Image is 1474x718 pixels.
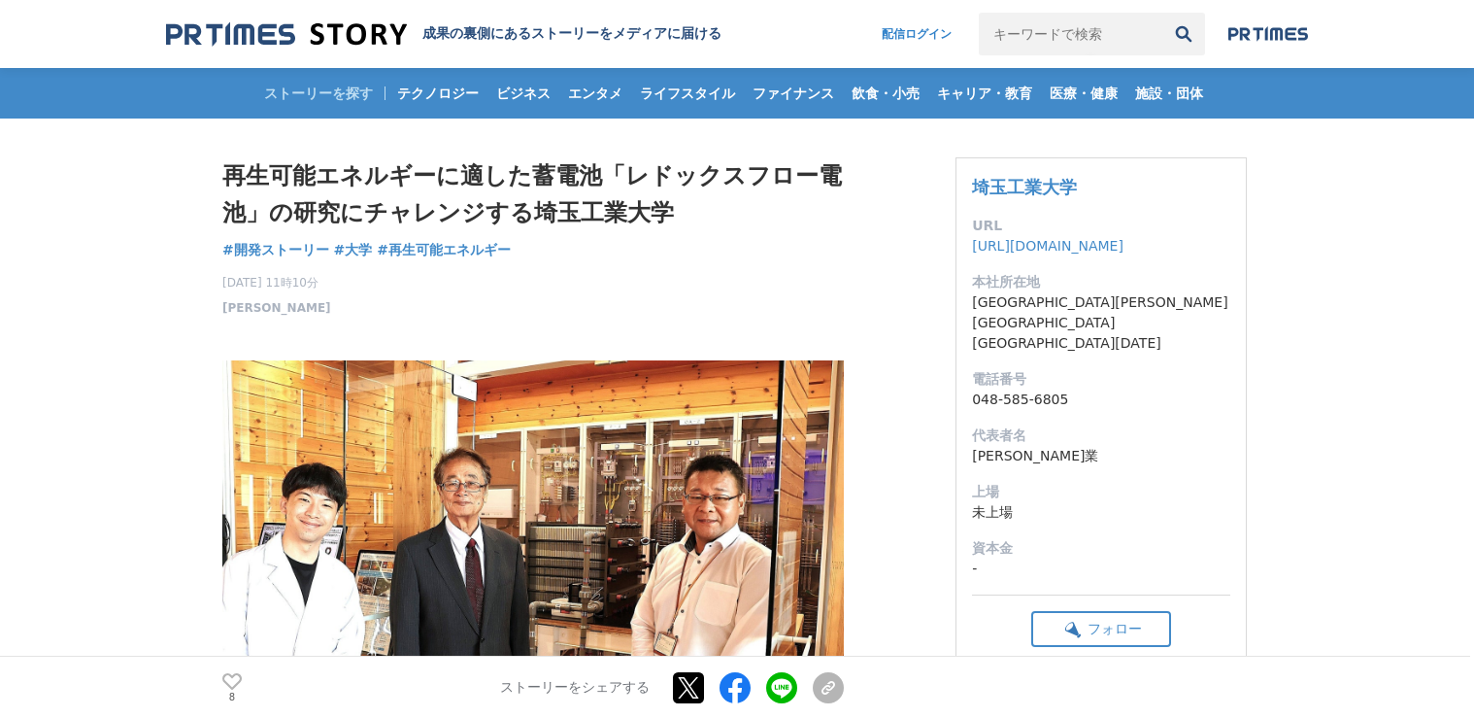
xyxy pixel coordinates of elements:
[488,68,558,119] a: ビジネス
[844,85,927,102] span: 飲食・小売
[1162,13,1205,55] button: 検索
[488,85,558,102] span: ビジネス
[1042,68,1125,119] a: 医療・健康
[972,390,1230,410] dd: 048-585-6805
[222,241,329,258] span: #開発ストーリー
[972,238,1123,254] a: [URL][DOMAIN_NAME]
[972,446,1230,466] dd: [PERSON_NAME]業
[560,68,630,119] a: エンタメ
[222,274,331,291] span: [DATE] 11時10分
[972,559,1230,579] dd: -
[632,68,743,119] a: ライフスタイル
[972,369,1230,390] dt: 電話番号
[560,85,630,102] span: エンタメ
[1228,26,1308,42] img: prtimes
[1031,611,1171,647] button: フォロー
[844,68,927,119] a: 飲食・小売
[222,299,331,317] a: [PERSON_NAME]
[222,157,844,232] h1: 再生可能エネルギーに適した蓄電池「レドックスフロー電池」の研究にチャレンジする埼玉工業大学
[377,241,511,258] span: #再生可能エネルギー
[632,85,743,102] span: ライフスタイル
[334,240,373,260] a: #大学
[929,68,1040,119] a: キャリア・教育
[222,240,329,260] a: #開発ストーリー
[972,426,1230,446] dt: 代表者名
[1042,85,1125,102] span: 医療・健康
[972,482,1230,502] dt: 上場
[334,241,373,258] span: #大学
[389,85,486,102] span: テクノロジー
[222,692,242,701] p: 8
[972,216,1230,236] dt: URL
[422,25,721,43] h2: 成果の裏側にあるストーリーをメディアに届ける
[972,177,1077,197] a: 埼玉工業大学
[972,502,1230,523] dd: 未上場
[745,68,842,119] a: ファイナンス
[972,538,1230,559] dt: 資本金
[862,13,971,55] a: 配信ログイン
[166,21,721,48] a: 成果の裏側にあるストーリーをメディアに届ける 成果の裏側にあるストーリーをメディアに届ける
[500,679,650,697] p: ストーリーをシェアする
[1127,85,1211,102] span: 施設・団体
[377,240,511,260] a: #再生可能エネルギー
[166,21,407,48] img: 成果の裏側にあるストーリーをメディアに届ける
[389,68,486,119] a: テクノロジー
[929,85,1040,102] span: キャリア・教育
[1127,68,1211,119] a: 施設・団体
[972,292,1230,354] dd: [GEOGRAPHIC_DATA][PERSON_NAME][GEOGRAPHIC_DATA][GEOGRAPHIC_DATA][DATE]
[979,13,1162,55] input: キーワードで検索
[745,85,842,102] span: ファイナンス
[972,272,1230,292] dt: 本社所在地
